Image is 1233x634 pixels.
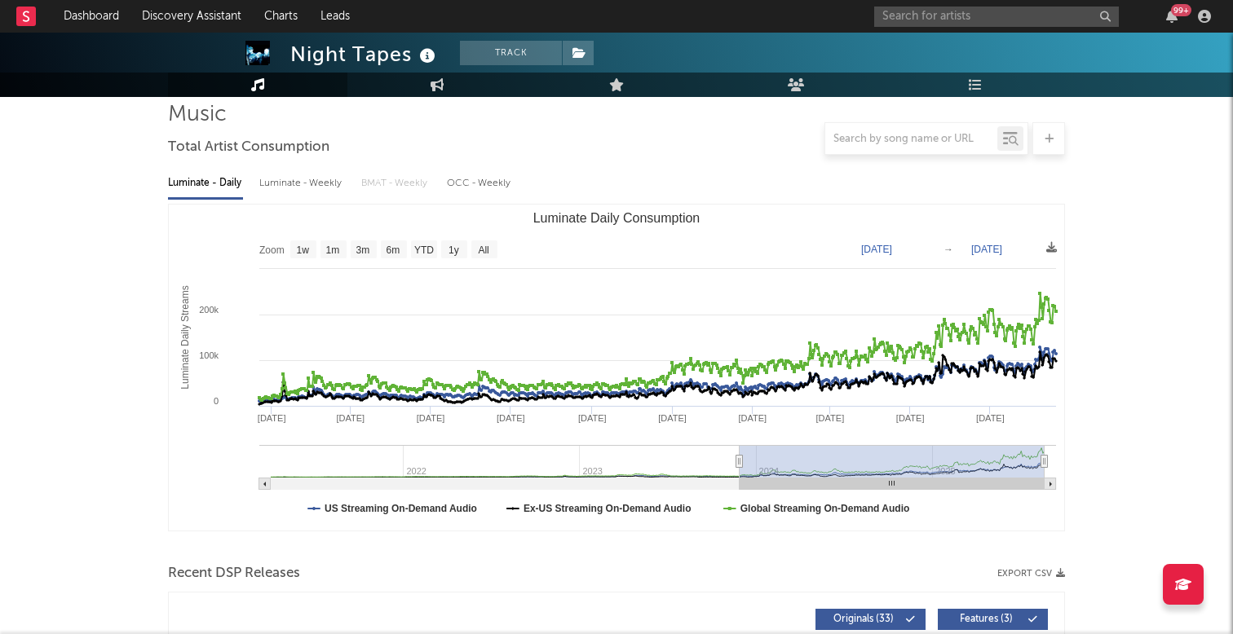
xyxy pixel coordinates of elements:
text: US Streaming On-Demand Audio [325,503,477,514]
text: Luminate Daily Streams [179,285,191,389]
text: [DATE] [739,413,767,423]
span: Recent DSP Releases [168,564,300,583]
text: [DATE] [658,413,687,423]
text: YTD [414,244,434,256]
text: [DATE] [497,413,525,423]
text: [DATE] [578,413,607,423]
div: Luminate - Daily [168,170,243,197]
text: Ex-US Streaming On-Demand Audio [524,503,692,514]
div: OCC - Weekly [447,170,512,197]
div: Night Tapes [290,41,440,68]
text: [DATE] [816,413,845,423]
input: Search by song name or URL [825,133,997,146]
span: Features ( 3 ) [948,614,1023,624]
button: Features(3) [938,609,1048,630]
input: Search for artists [874,7,1119,27]
text: [DATE] [861,244,892,255]
span: Music [168,105,227,125]
text: [DATE] [971,244,1002,255]
text: → [944,244,953,255]
text: [DATE] [336,413,365,423]
text: 0 [214,396,219,406]
text: [DATE] [976,413,1005,423]
button: 99+ [1166,10,1178,23]
text: 200k [199,305,219,315]
text: 1w [297,244,310,256]
text: Global Streaming On-Demand Audio [740,503,910,514]
button: Track [460,41,562,65]
div: Luminate - Weekly [259,170,345,197]
text: [DATE] [258,413,286,423]
text: Zoom [259,244,285,256]
button: Originals(33) [815,609,926,630]
span: Originals ( 33 ) [826,614,901,624]
text: [DATE] [896,413,925,423]
div: 99 + [1171,4,1191,16]
button: Export CSV [997,569,1065,579]
text: 6m [387,244,400,256]
text: Luminate Daily Consumption [533,211,700,225]
svg: Luminate Daily Consumption [169,205,1064,531]
text: 1m [326,244,340,256]
text: [DATE] [417,413,445,423]
text: All [478,244,488,256]
text: 100k [199,350,219,360]
text: 3m [356,244,370,256]
text: 1y [449,244,459,256]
